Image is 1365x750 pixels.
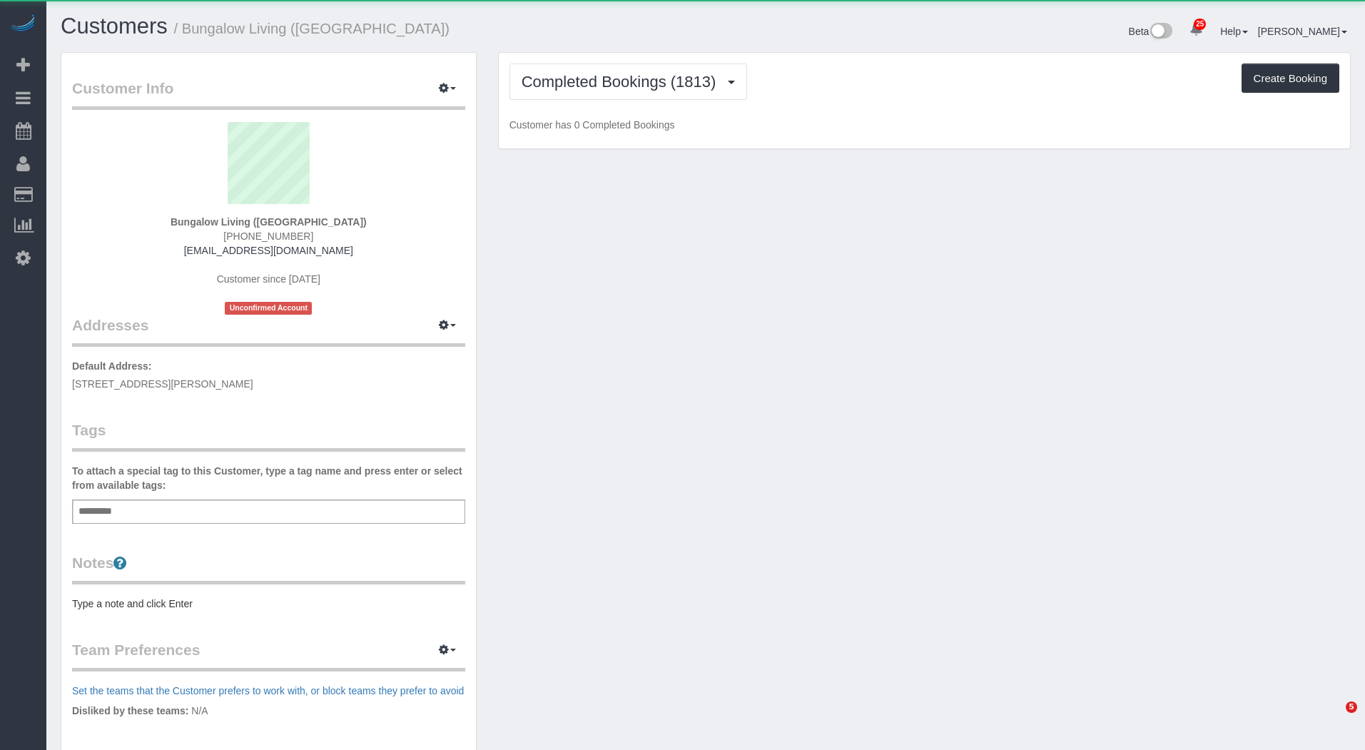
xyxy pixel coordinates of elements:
img: New interface [1149,23,1172,41]
a: [EMAIL_ADDRESS][DOMAIN_NAME] [184,245,353,256]
span: N/A [191,705,208,716]
label: To attach a special tag to this Customer, type a tag name and press enter or select from availabl... [72,464,465,492]
img: Automaid Logo [9,14,37,34]
a: Help [1220,26,1248,37]
legend: Team Preferences [72,639,465,672]
legend: Tags [72,420,465,452]
span: [STREET_ADDRESS][PERSON_NAME] [72,378,253,390]
legend: Customer Info [72,78,465,110]
label: Default Address: [72,359,152,373]
label: Disliked by these teams: [72,704,188,718]
small: / Bungalow Living ([GEOGRAPHIC_DATA]) [174,21,450,36]
span: 5 [1346,701,1357,713]
a: Set the teams that the Customer prefers to work with, or block teams they prefer to avoid [72,685,464,696]
legend: Notes [72,552,465,584]
button: Create Booking [1242,64,1339,93]
span: Unconfirmed Account [225,302,312,314]
span: [PHONE_NUMBER] [223,230,313,242]
a: Beta [1129,26,1173,37]
span: Completed Bookings (1813) [522,73,724,91]
iframe: Intercom live chat [1316,701,1351,736]
a: 25 [1182,14,1210,46]
pre: Type a note and click Enter [72,597,465,611]
a: Customers [61,14,168,39]
button: Completed Bookings (1813) [509,64,747,100]
span: Customer since [DATE] [217,273,320,285]
a: [PERSON_NAME] [1258,26,1347,37]
p: Customer has 0 Completed Bookings [509,118,1339,132]
span: 25 [1194,19,1206,30]
strong: Bungalow Living ([GEOGRAPHIC_DATA]) [171,216,367,228]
